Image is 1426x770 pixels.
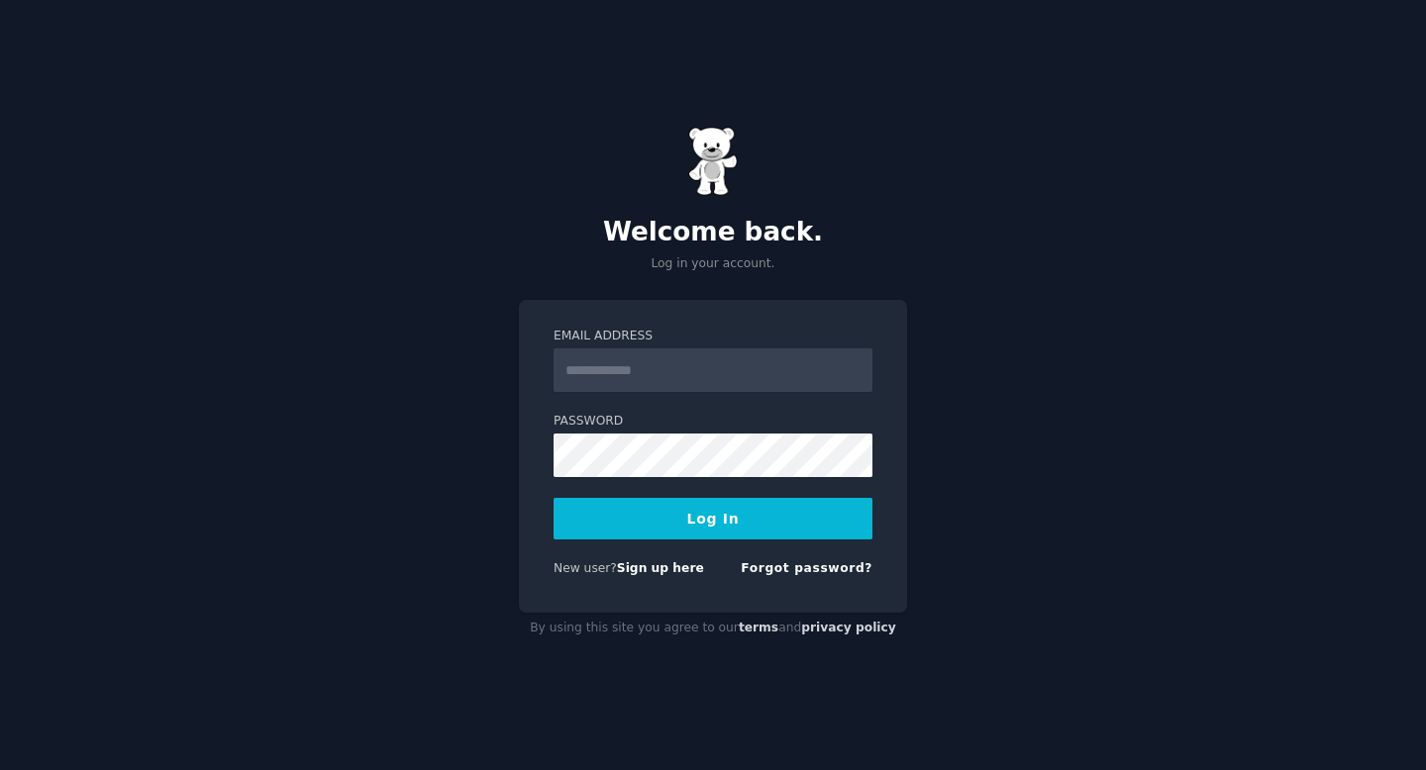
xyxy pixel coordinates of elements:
[554,328,872,345] label: Email Address
[554,561,617,575] span: New user?
[554,413,872,431] label: Password
[688,127,738,196] img: Gummy Bear
[554,498,872,539] button: Log In
[519,255,907,273] p: Log in your account.
[739,621,778,634] a: terms
[801,621,896,634] a: privacy policy
[519,217,907,248] h2: Welcome back.
[617,561,704,575] a: Sign up here
[519,613,907,644] div: By using this site you agree to our and
[741,561,872,575] a: Forgot password?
